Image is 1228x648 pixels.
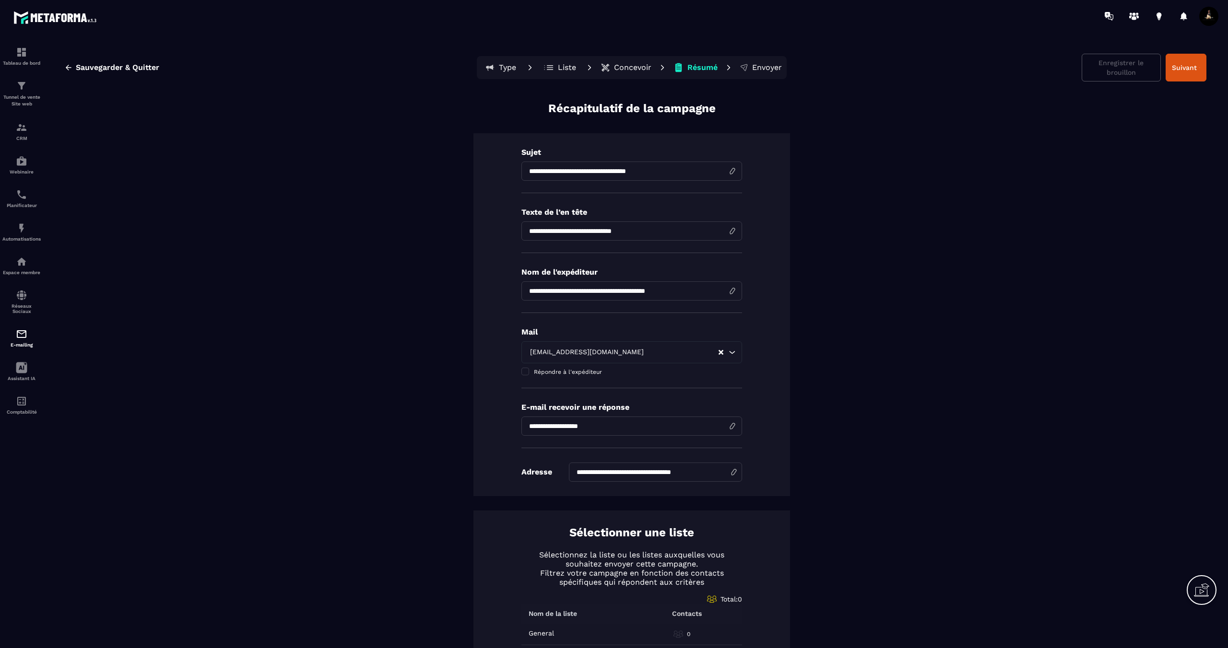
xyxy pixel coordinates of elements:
button: Envoyer [737,58,785,77]
p: Liste [558,63,576,72]
button: Suivant [1166,54,1206,81]
img: scheduler [16,189,27,200]
p: Récapitulatif de la campagne [548,101,716,116]
a: formationformationCRM [2,115,41,148]
img: formation [16,46,27,58]
span: [EMAIL_ADDRESS][DOMAIN_NAME] [528,347,646,358]
img: social-network [16,289,27,301]
a: formationformationTableau de bord [2,39,41,73]
p: Contacts [672,610,702,617]
a: Assistant IA [2,355,41,388]
p: Sélectionner une liste [569,525,694,541]
p: Automatisations [2,236,41,242]
p: E-mail recevoir une réponse [521,403,742,412]
img: formation [16,80,27,92]
p: Type [499,63,516,72]
button: Clear Selected [719,349,723,356]
a: schedulerschedulerPlanificateur [2,182,41,215]
img: email [16,328,27,340]
span: Répondre à l'expéditeur [534,369,602,375]
p: Concevoir [614,63,651,72]
a: automationsautomationsAutomatisations [2,215,41,249]
a: automationsautomationsWebinaire [2,148,41,182]
img: logo [13,9,100,26]
img: accountant [16,395,27,407]
a: emailemailE-mailing [2,321,41,355]
p: Webinaire [2,169,41,174]
button: Résumé [671,58,720,77]
p: E-mailing [2,342,41,347]
p: Sélectionnez la liste ou les listes auxquelles vous souhaitez envoyer cette campagne. [521,550,742,568]
p: Envoyer [752,63,782,72]
input: Search for option [646,347,718,358]
button: Sauvegarder & Quitter [57,59,166,76]
a: accountantaccountantComptabilité [2,388,41,422]
p: Résumé [687,63,718,72]
button: Type [479,58,522,77]
p: Espace membre [2,270,41,275]
p: CRM [2,136,41,141]
img: formation [16,122,27,133]
span: Sauvegarder & Quitter [76,63,159,72]
p: Sujet [521,148,742,157]
p: Mail [521,327,742,336]
img: automations [16,222,27,234]
p: Filtrez votre campagne en fonction des contacts spécifiques qui répondent aux critères [521,568,742,587]
img: automations [16,256,27,267]
p: Tableau de bord [2,60,41,66]
a: automationsautomationsEspace membre [2,249,41,282]
img: automations [16,155,27,167]
p: Adresse [521,467,552,476]
p: Assistant IA [2,376,41,381]
button: Liste [538,58,581,77]
p: General [529,629,554,637]
button: Concevoir [598,58,654,77]
div: Search for option [521,341,742,363]
p: 0 [687,630,690,638]
a: formationformationTunnel de vente Site web [2,73,41,115]
p: Nom de la liste [529,610,577,617]
p: Nom de l'expéditeur [521,267,742,277]
p: Planificateur [2,203,41,208]
p: Comptabilité [2,409,41,415]
a: social-networksocial-networkRéseaux Sociaux [2,282,41,321]
p: Tunnel de vente Site web [2,94,41,107]
p: Texte de l’en tête [521,208,742,217]
p: Réseaux Sociaux [2,303,41,314]
span: Total: 0 [720,595,742,603]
